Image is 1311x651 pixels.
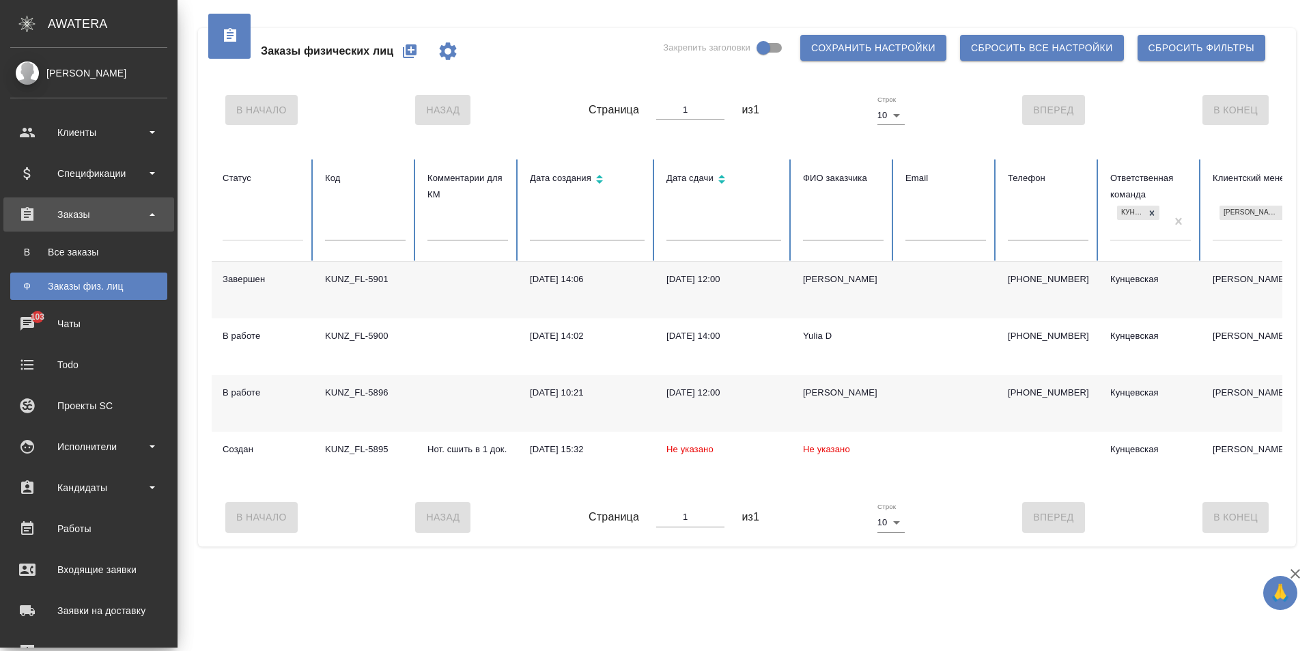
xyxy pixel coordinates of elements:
div: AWATERA [48,10,178,38]
span: из 1 [742,509,759,525]
div: Создан [223,443,303,456]
button: Создать [393,35,426,68]
div: [DATE] 14:00 [666,329,781,343]
a: Todo [3,348,174,382]
div: Работы [10,518,167,539]
div: Все заказы [17,245,160,259]
span: Закрепить заголовки [663,41,750,55]
span: Не указано [803,444,850,454]
button: Сбросить все настройки [960,35,1124,61]
button: 🙏 [1263,576,1297,610]
p: [PHONE_NUMBER] [1008,329,1088,343]
div: [DATE] 10:21 [530,386,645,400]
div: Телефон [1008,170,1088,186]
div: [DATE] 14:06 [530,273,645,286]
a: Заявки на доставку [3,594,174,628]
div: KUNZ_FL-5900 [325,329,406,343]
a: ВВсе заказы [10,238,167,266]
div: Исполнители [10,437,167,457]
div: [PERSON_NAME] [803,273,884,286]
div: Чаты [10,314,167,334]
div: [DATE] 12:00 [666,386,781,400]
label: Строк [877,503,896,510]
div: Кунцевская [1117,206,1144,220]
a: Проекты SC [3,389,174,423]
div: Входящие заявки [10,559,167,580]
div: KUNZ_FL-5895 [325,443,406,456]
div: [DATE] 15:32 [530,443,645,456]
div: [PERSON_NAME] [1220,206,1281,220]
div: KUNZ_FL-5896 [325,386,406,400]
span: Не указано [666,444,714,454]
div: Кунцевская [1110,386,1191,400]
div: Кандидаты [10,477,167,498]
div: Кунцевская [1110,329,1191,343]
a: 103Чаты [3,307,174,341]
div: [PERSON_NAME] [803,386,884,400]
span: Сбросить все настройки [971,40,1113,57]
div: [PERSON_NAME] [10,66,167,81]
p: Нот. сшить в 1 док. [427,443,508,456]
a: Входящие заявки [3,553,174,587]
div: Код [325,170,406,186]
div: Проекты SC [10,396,167,416]
div: Заказы физ. лиц [17,279,160,293]
div: Todo [10,355,167,375]
div: В работе [223,386,303,400]
div: Спецификации [10,163,167,184]
span: Сохранить настройки [811,40,935,57]
div: 10 [877,106,905,125]
div: Кунцевская [1110,273,1191,286]
div: Ответственная команда [1110,170,1191,203]
div: KUNZ_FL-5901 [325,273,406,286]
span: Заказы физических лиц [261,43,393,59]
div: Заказы [10,204,167,225]
label: Строк [877,96,896,103]
div: Сортировка [530,170,645,190]
p: [PHONE_NUMBER] [1008,386,1088,400]
div: Статус [223,170,303,186]
div: Email [905,170,986,186]
div: [DATE] 14:02 [530,329,645,343]
a: Работы [3,512,174,546]
div: Завершен [223,273,303,286]
div: Кунцевская [1110,443,1191,456]
div: Заявки на доставку [10,600,167,621]
div: [DATE] 12:00 [666,273,781,286]
button: Сохранить настройки [800,35,946,61]
span: Страница [589,509,639,525]
span: из 1 [742,102,759,118]
p: [PHONE_NUMBER] [1008,273,1088,286]
button: Сбросить фильтры [1138,35,1265,61]
a: ФЗаказы физ. лиц [10,273,167,300]
span: Страница [589,102,639,118]
div: 10 [877,513,905,532]
div: Сортировка [666,170,781,190]
div: Комментарии для КМ [427,170,508,203]
div: ФИО заказчика [803,170,884,186]
span: Сбросить фильтры [1148,40,1254,57]
div: Клиенты [10,122,167,143]
div: В работе [223,329,303,343]
span: 🙏 [1269,579,1292,607]
div: Yulia D [803,329,884,343]
span: 103 [23,310,53,324]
